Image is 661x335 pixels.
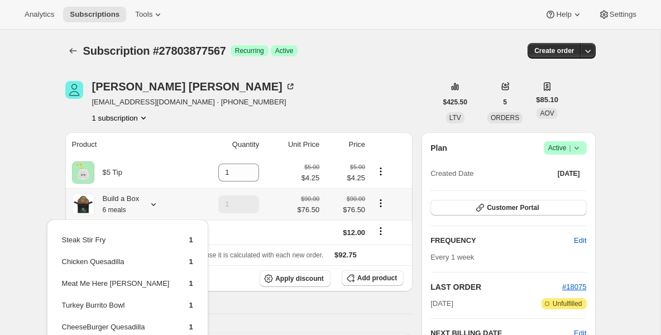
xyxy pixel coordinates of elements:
[437,94,474,110] button: $425.50
[128,7,170,22] button: Tools
[61,234,170,255] td: Steak Stir Fry
[347,195,365,202] small: $90.00
[556,10,571,19] span: Help
[83,45,226,57] span: Subscription #27803877567
[301,173,320,184] span: $4.25
[103,206,126,214] small: 6 meals
[135,10,152,19] span: Tools
[65,81,83,99] span: Margrete Beneby
[357,274,397,283] span: Add product
[350,164,365,170] small: $5.00
[449,114,461,122] span: LTV
[92,97,296,108] span: [EMAIL_ADDRESS][DOMAIN_NAME] · [PHONE_NUMBER]
[538,7,589,22] button: Help
[323,132,368,157] th: Price
[343,228,365,237] span: $12.00
[574,235,586,246] span: Edit
[372,165,390,178] button: Product actions
[372,197,390,209] button: Product actions
[430,142,447,154] h2: Plan
[189,257,193,266] span: 1
[298,204,320,216] span: $76.50
[528,43,581,59] button: Create order
[262,132,323,157] th: Unit Price
[189,236,193,244] span: 1
[569,143,571,152] span: |
[189,279,193,288] span: 1
[496,94,514,110] button: 5
[188,132,262,157] th: Quantity
[553,299,582,308] span: Unfulfilled
[562,283,586,291] a: #18075
[536,94,558,106] span: $85.10
[72,161,94,184] img: product img
[503,98,507,107] span: 5
[534,46,574,55] span: Create order
[430,168,473,179] span: Created Date
[562,281,586,293] button: #18075
[491,114,519,122] span: ORDERS
[548,142,582,154] span: Active
[430,298,453,309] span: [DATE]
[65,43,81,59] button: Subscriptions
[301,195,319,202] small: $90.00
[443,98,467,107] span: $425.50
[72,193,94,216] img: product img
[92,81,296,92] div: [PERSON_NAME] [PERSON_NAME]
[25,10,54,19] span: Analytics
[63,7,126,22] button: Subscriptions
[65,132,188,157] th: Product
[372,225,390,237] button: Shipping actions
[70,10,119,19] span: Subscriptions
[430,253,474,261] span: Every 1 week
[326,204,365,216] span: $76.50
[334,251,357,259] span: $92.75
[430,200,586,216] button: Customer Portal
[189,323,193,331] span: 1
[326,173,365,184] span: $4.25
[61,299,170,320] td: Turkey Burrito Bowl
[304,164,319,170] small: $5.00
[540,109,554,117] span: AOV
[487,203,539,212] span: Customer Portal
[592,7,643,22] button: Settings
[342,270,404,286] button: Add product
[275,274,324,283] span: Apply discount
[260,270,330,287] button: Apply discount
[94,167,122,178] div: $5 Tip
[430,235,574,246] h2: FREQUENCY
[92,112,149,123] button: Product actions
[61,277,170,298] td: Meat Me Here [PERSON_NAME]
[235,46,264,55] span: Recurring
[61,256,170,276] td: Chicken Quesadilla
[558,169,580,178] span: [DATE]
[94,193,140,216] div: Build a Box
[430,281,562,293] h2: LAST ORDER
[189,301,193,309] span: 1
[610,10,636,19] span: Settings
[551,166,587,181] button: [DATE]
[567,232,593,250] button: Edit
[275,46,294,55] span: Active
[18,7,61,22] button: Analytics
